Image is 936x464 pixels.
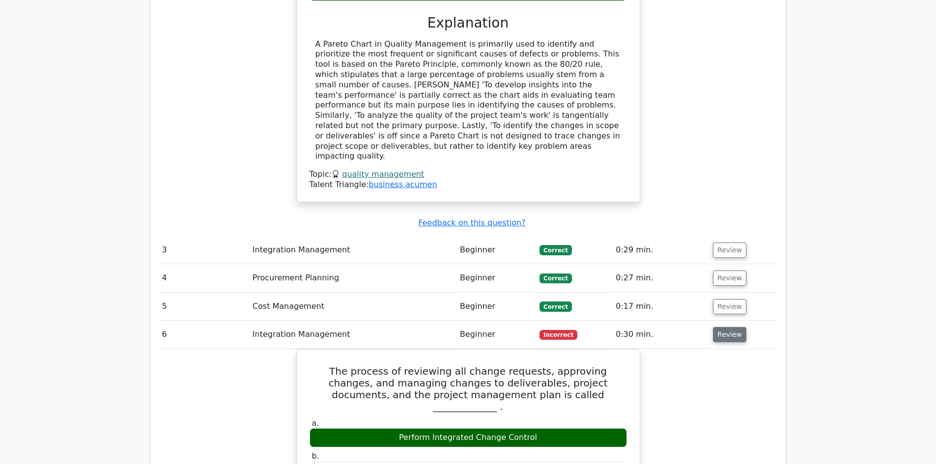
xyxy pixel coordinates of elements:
[713,271,746,286] button: Review
[612,293,709,321] td: 0:17 min.
[369,180,437,189] a: business acumen
[310,169,627,180] div: Topic:
[713,327,746,342] button: Review
[249,321,456,349] td: Integration Management
[612,321,709,349] td: 0:30 min.
[312,418,319,428] span: a.
[539,301,571,311] span: Correct
[310,169,627,190] div: Talent Triangle:
[456,321,536,349] td: Beginner
[310,428,627,447] div: Perform Integrated Change Control
[456,293,536,321] td: Beginner
[315,39,621,162] div: A Pareto Chart in Quality Management is primarily used to identify and prioritize the most freque...
[249,293,456,321] td: Cost Management
[249,236,456,264] td: Integration Management
[713,299,746,314] button: Review
[612,236,709,264] td: 0:29 min.
[158,264,249,292] td: 4
[418,218,525,227] a: Feedback on this question?
[312,451,319,461] span: b.
[158,236,249,264] td: 3
[713,243,746,258] button: Review
[539,245,571,255] span: Correct
[456,236,536,264] td: Beginner
[158,321,249,349] td: 6
[539,330,577,340] span: Incorrect
[249,264,456,292] td: Procurement Planning
[315,15,621,31] h3: Explanation
[612,264,709,292] td: 0:27 min.
[342,169,424,179] a: quality management
[456,264,536,292] td: Beginner
[158,293,249,321] td: 5
[539,273,571,283] span: Correct
[309,365,628,412] h5: The process of reviewing all change requests, approving changes, and managing changes to delivera...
